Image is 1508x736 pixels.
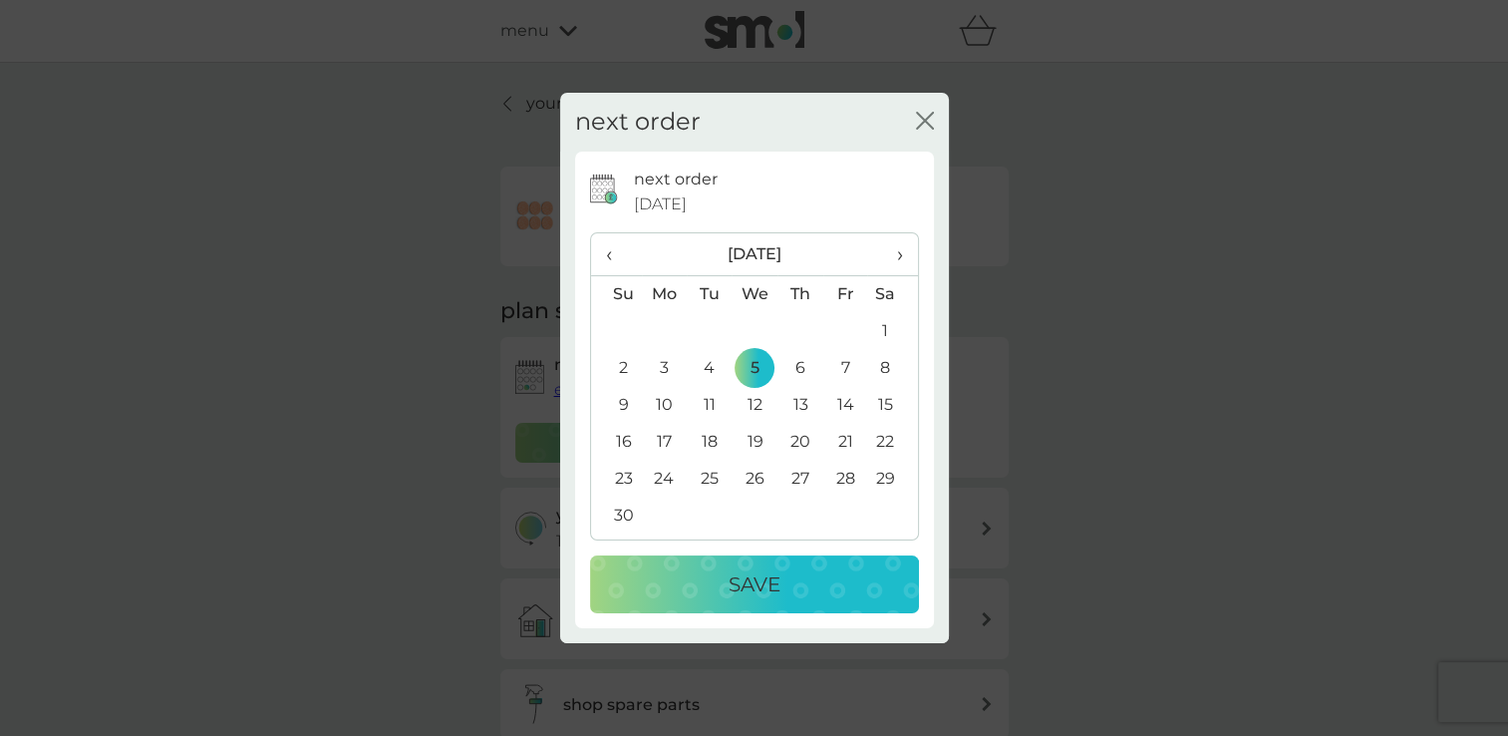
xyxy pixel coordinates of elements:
[642,387,688,424] td: 10
[591,424,642,461] td: 16
[575,108,701,137] h2: next order
[867,461,917,498] td: 29
[867,424,917,461] td: 22
[777,387,822,424] td: 13
[867,313,917,350] td: 1
[823,387,868,424] td: 14
[591,461,642,498] td: 23
[642,233,868,276] th: [DATE]
[591,498,642,535] td: 30
[642,350,688,387] td: 3
[823,350,868,387] td: 7
[687,275,732,313] th: Tu
[777,350,822,387] td: 6
[823,461,868,498] td: 28
[687,461,732,498] td: 25
[823,424,868,461] td: 21
[591,350,642,387] td: 2
[642,424,688,461] td: 17
[777,275,822,313] th: Th
[867,350,917,387] td: 8
[777,461,822,498] td: 27
[882,233,902,275] span: ›
[823,275,868,313] th: Fr
[591,387,642,424] td: 9
[732,350,777,387] td: 5
[634,191,687,217] span: [DATE]
[867,275,917,313] th: Sa
[642,275,688,313] th: Mo
[687,424,732,461] td: 18
[732,424,777,461] td: 19
[732,387,777,424] td: 12
[606,233,627,275] span: ‹
[732,275,777,313] th: We
[687,387,732,424] td: 11
[634,167,718,192] p: next order
[590,555,919,613] button: Save
[777,424,822,461] td: 20
[591,275,642,313] th: Su
[687,350,732,387] td: 4
[867,387,917,424] td: 15
[916,112,934,133] button: close
[642,461,688,498] td: 24
[729,568,780,600] p: Save
[732,461,777,498] td: 26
